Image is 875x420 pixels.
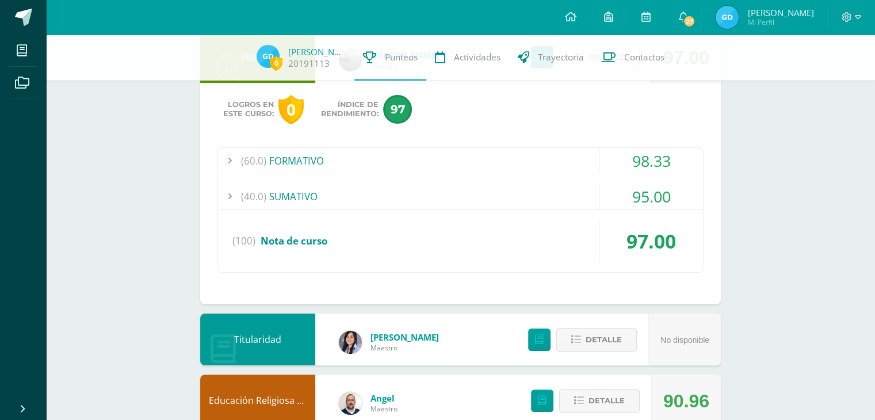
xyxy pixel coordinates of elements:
span: Trayectoria [538,51,584,63]
div: 97.00 [599,219,703,263]
img: 013901e486854f3f6f3294f73c2f58ba.png [339,331,362,354]
img: 0a7d3388a1c2f08b55b75cf801b20128.png [339,392,362,415]
div: 98.33 [599,148,703,174]
span: 0 [270,56,282,70]
a: [PERSON_NAME] [288,46,346,58]
div: Titularidad [200,314,315,365]
button: Detalle [556,328,637,352]
span: Maestro [370,343,439,353]
span: 27 [683,15,696,28]
span: Contactos [624,51,664,63]
span: Logros en este curso: [223,100,274,119]
span: Actividades [454,51,500,63]
span: No disponible [660,335,709,345]
a: Contactos [593,35,673,81]
span: 97 [383,95,412,124]
a: Punteos [354,35,426,81]
span: Índice de Rendimiento: [321,100,379,119]
span: Nota de curso [261,234,327,247]
span: Detalle [586,329,622,350]
span: (40.0) [241,184,266,209]
div: 95.00 [599,184,703,209]
img: de45cf485f8e17421c9905d7f400df9e.png [716,6,739,29]
a: 20191113 [288,58,330,70]
img: de45cf485f8e17421c9905d7f400df9e.png [257,45,280,68]
span: Punteos [385,51,418,63]
a: Trayectoria [509,35,593,81]
span: Mi Perfil [747,17,813,27]
span: Maestro [370,404,398,414]
span: [PERSON_NAME] [747,7,813,18]
span: (60.0) [241,148,266,174]
div: FORMATIVO [218,148,703,174]
span: Detalle [589,390,625,411]
span: (100) [232,219,255,263]
div: 0 [278,95,304,124]
a: Actividades [426,35,509,81]
span: Angel [370,392,398,404]
span: [PERSON_NAME] [370,331,439,343]
div: SUMATIVO [218,184,703,209]
button: Detalle [559,389,640,413]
